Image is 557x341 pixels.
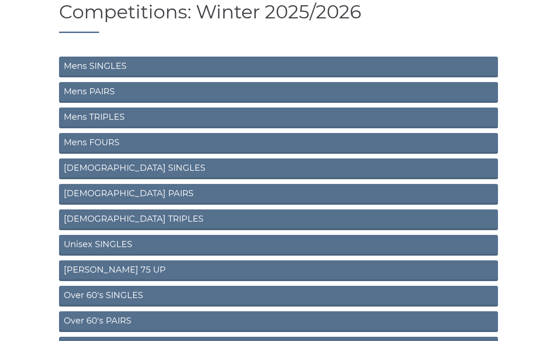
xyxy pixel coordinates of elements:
[59,1,498,33] h1: Competitions: Winter 2025/2026
[59,235,498,256] a: Unisex SINGLES
[59,184,498,205] a: [DEMOGRAPHIC_DATA] PAIRS
[59,260,498,281] a: [PERSON_NAME] 75 UP
[59,286,498,307] a: Over 60's SINGLES
[59,209,498,230] a: [DEMOGRAPHIC_DATA] TRIPLES
[59,108,498,128] a: Mens TRIPLES
[59,82,498,103] a: Mens PAIRS
[59,311,498,332] a: Over 60's PAIRS
[59,57,498,77] a: Mens SINGLES
[59,133,498,154] a: Mens FOURS
[59,158,498,179] a: [DEMOGRAPHIC_DATA] SINGLES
